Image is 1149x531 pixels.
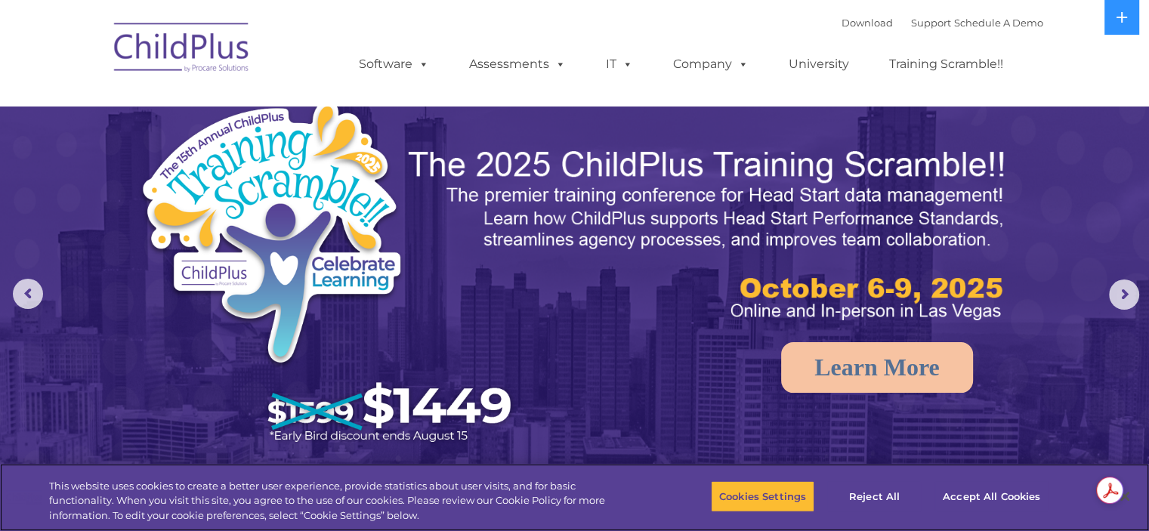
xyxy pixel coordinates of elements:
[827,480,922,512] button: Reject All
[591,49,648,79] a: IT
[874,49,1018,79] a: Training Scramble!!
[454,49,581,79] a: Assessments
[842,17,1043,29] font: |
[210,100,256,111] span: Last name
[934,480,1049,512] button: Accept All Cookies
[49,479,632,523] div: This website uses cookies to create a better user experience, provide statistics about user visit...
[774,49,864,79] a: University
[711,480,814,512] button: Cookies Settings
[842,17,893,29] a: Download
[658,49,764,79] a: Company
[107,12,258,88] img: ChildPlus by Procare Solutions
[344,49,444,79] a: Software
[210,162,274,173] span: Phone number
[911,17,951,29] a: Support
[954,17,1043,29] a: Schedule A Demo
[781,342,973,393] a: Learn More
